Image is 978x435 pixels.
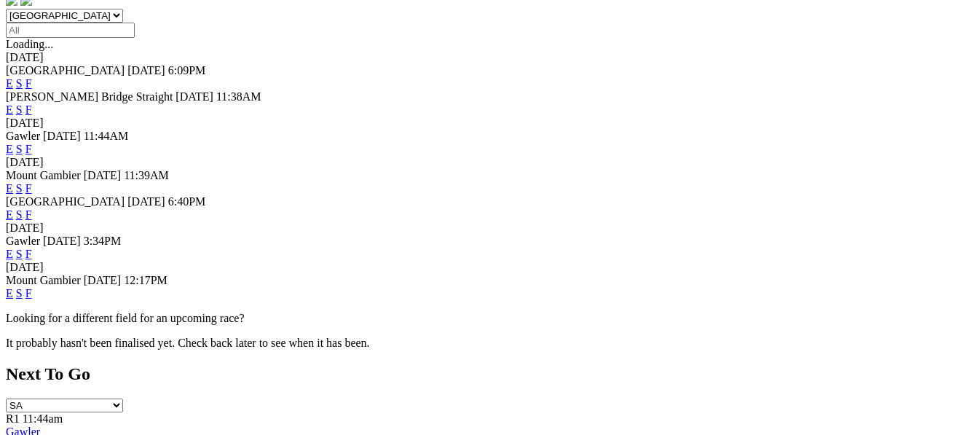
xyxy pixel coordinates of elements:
a: E [6,143,13,155]
span: Mount Gambier [6,274,81,286]
a: S [16,103,23,116]
span: [GEOGRAPHIC_DATA] [6,195,125,208]
a: F [25,287,32,299]
div: [DATE] [6,117,972,130]
span: [DATE] [43,235,81,247]
span: [DATE] [84,274,122,286]
a: S [16,208,23,221]
partial: It probably hasn't been finalised yet. Check back later to see when it has been. [6,337,370,349]
a: S [16,143,23,155]
span: 11:44am [23,412,63,425]
span: 11:39AM [124,169,169,181]
a: E [6,287,13,299]
span: [DATE] [127,64,165,77]
div: [DATE] [6,51,972,64]
span: 12:17PM [124,274,167,286]
a: F [25,103,32,116]
a: S [16,287,23,299]
span: [PERSON_NAME] Bridge Straight [6,90,173,103]
div: [DATE] [6,261,972,274]
a: E [6,182,13,195]
span: [DATE] [176,90,213,103]
span: 6:40PM [168,195,206,208]
span: R1 [6,412,20,425]
div: [DATE] [6,222,972,235]
a: F [25,248,32,260]
span: [DATE] [84,169,122,181]
span: [GEOGRAPHIC_DATA] [6,64,125,77]
span: 3:34PM [84,235,122,247]
a: F [25,77,32,90]
span: 11:44AM [84,130,129,142]
a: F [25,182,32,195]
span: Mount Gambier [6,169,81,181]
a: E [6,103,13,116]
a: S [16,248,23,260]
span: Loading... [6,38,53,50]
p: Looking for a different field for an upcoming race? [6,312,972,325]
span: 6:09PM [168,64,206,77]
a: S [16,182,23,195]
span: [DATE] [43,130,81,142]
span: Gawler [6,235,40,247]
a: F [25,143,32,155]
span: Gawler [6,130,40,142]
div: [DATE] [6,156,972,169]
input: Select date [6,23,135,38]
span: [DATE] [127,195,165,208]
a: E [6,77,13,90]
h2: Next To Go [6,364,972,384]
span: 11:38AM [216,90,261,103]
a: E [6,248,13,260]
a: S [16,77,23,90]
a: F [25,208,32,221]
a: E [6,208,13,221]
